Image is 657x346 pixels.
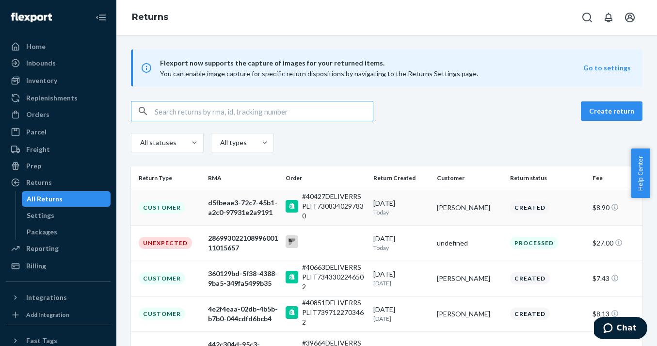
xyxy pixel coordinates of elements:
div: All types [220,138,245,148]
div: [PERSON_NAME] [437,203,502,213]
div: [DATE] [373,305,429,323]
a: Inventory [6,73,111,88]
iframe: Opens a widget where you can chat to one of our agents [594,317,647,341]
th: Order [282,166,369,190]
div: Created [510,272,550,284]
div: Customer [139,308,185,320]
div: Add Integration [26,311,69,319]
td: $7.43 [589,261,642,296]
div: Prep [26,161,41,171]
div: 4e2f4eaa-02db-4b5b-b7b0-044cdfd6bcb4 [208,304,278,324]
span: Flexport now supports the capture of images for your returned items. [160,57,583,69]
button: Integrations [6,290,111,305]
button: Help Center [631,148,650,198]
button: Open notifications [599,8,618,27]
a: Freight [6,142,111,157]
a: Prep [6,158,111,174]
button: Open Search Box [577,8,597,27]
ol: breadcrumbs [124,3,176,32]
a: Returns [6,175,111,190]
div: undefined [437,238,502,248]
div: Billing [26,261,46,271]
td: $8.90 [589,190,642,225]
div: Settings [27,211,54,220]
td: $8.13 [589,296,642,331]
a: Reporting [6,241,111,256]
div: Processed [510,237,558,249]
a: Replenishments [6,90,111,106]
a: Inbounds [6,55,111,71]
div: 28699302210899600111015657 [208,233,278,253]
div: Packages [27,227,57,237]
td: $27.00 [589,225,642,261]
div: All Returns [27,194,63,204]
div: [DATE] [373,269,429,287]
a: Packages [22,224,111,240]
a: Returns [132,12,168,22]
div: Freight [26,145,50,154]
button: Open account menu [620,8,640,27]
div: Inventory [26,76,57,85]
a: Add Integration [6,309,111,321]
div: #40427DELIVERRSPLIT7308340297830 [302,192,366,221]
a: Orders [6,107,111,122]
p: [DATE] [373,314,429,323]
button: Create return [581,101,642,121]
div: Customer [139,272,185,284]
div: [DATE] [373,198,429,216]
div: Returns [26,178,52,187]
span: You can enable image capture for specific return dispositions by navigating to the Returns Settin... [160,69,478,78]
div: Replenishments [26,93,78,103]
input: Search returns by rma, id, tracking number [155,101,373,121]
p: [DATE] [373,279,429,287]
div: d5fbeae3-72c7-45b1-a2c0-97931e2a9191 [208,198,278,217]
div: Unexpected [139,237,192,249]
a: Settings [22,208,111,223]
button: Go to settings [583,63,631,73]
a: Parcel [6,124,111,140]
th: Return status [506,166,589,190]
div: All statuses [140,138,175,148]
th: Customer [433,166,506,190]
th: Fee [589,166,642,190]
div: 360129bd-5f38-4388-9ba5-349fa5499b35 [208,269,278,288]
th: Return Type [131,166,204,190]
div: Created [510,201,550,214]
th: Return Created [369,166,433,190]
button: Close Navigation [91,8,111,27]
div: Home [26,42,46,51]
div: [DATE] [373,234,429,252]
div: #40663DELIVERRSPLIT7343302246502 [302,263,366,292]
div: Integrations [26,293,67,302]
div: Customer [139,201,185,214]
div: Inbounds [26,58,56,68]
p: Today [373,208,429,216]
a: All Returns [22,191,111,207]
div: #40851DELIVERRSPLIT7397122703462 [302,298,366,327]
p: Today [373,244,429,252]
div: [PERSON_NAME] [437,274,502,283]
img: Flexport logo [11,13,52,22]
div: [PERSON_NAME] [437,309,502,319]
div: Created [510,308,550,320]
div: Fast Tags [26,336,57,346]
div: Reporting [26,244,59,253]
div: Orders [26,110,49,119]
th: RMA [204,166,282,190]
div: Parcel [26,127,47,137]
a: Billing [6,258,111,274]
a: Home [6,39,111,54]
